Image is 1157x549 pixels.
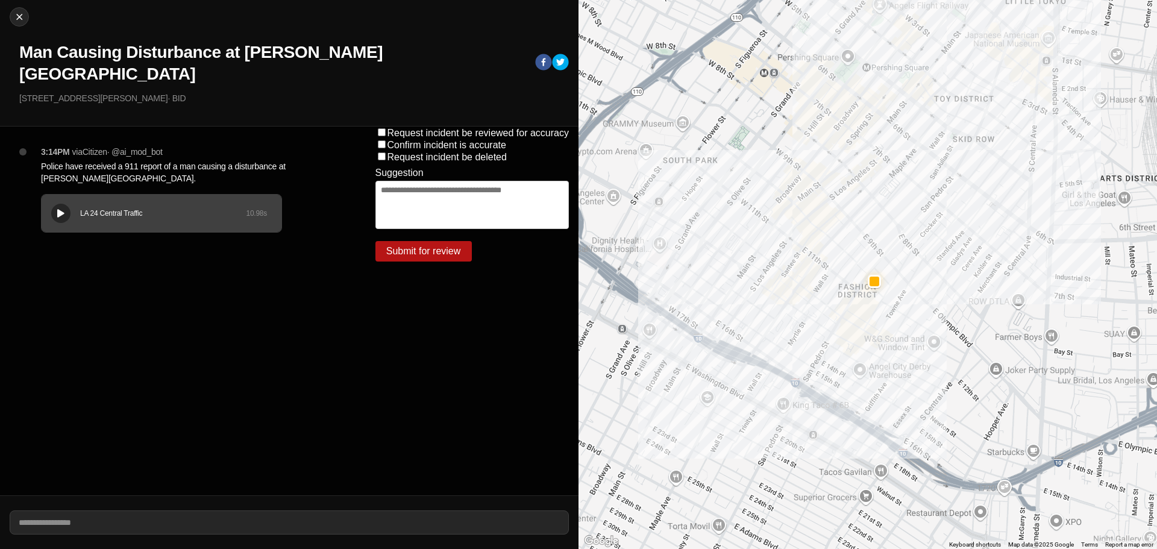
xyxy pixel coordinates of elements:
[375,168,424,178] label: Suggestion
[1105,541,1153,548] a: Report a map error
[387,140,506,150] label: Confirm incident is accurate
[246,209,267,218] div: 10.98 s
[582,533,621,549] img: Google
[387,152,507,162] label: Request incident be deleted
[582,533,621,549] a: Open this area in Google Maps (opens a new window)
[19,42,525,85] h1: Man Causing Disturbance at [PERSON_NAME][GEOGRAPHIC_DATA]
[41,160,327,184] p: Police have received a 911 report of a man causing a disturbance at [PERSON_NAME][GEOGRAPHIC_DATA].
[552,54,569,73] button: twitter
[387,128,569,138] label: Request incident be reviewed for accuracy
[41,146,70,158] p: 3:14PM
[535,54,552,73] button: facebook
[72,146,163,158] p: via Citizen · @ ai_mod_bot
[1008,541,1074,548] span: Map data ©2025 Google
[80,209,246,218] div: LA 24 Central Traffic
[949,541,1001,549] button: Keyboard shortcuts
[1081,541,1098,548] a: Terms (opens in new tab)
[10,7,29,27] button: cancel
[19,92,569,104] p: [STREET_ADDRESS][PERSON_NAME] · BID
[13,11,25,23] img: cancel
[375,241,472,262] button: Submit for review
